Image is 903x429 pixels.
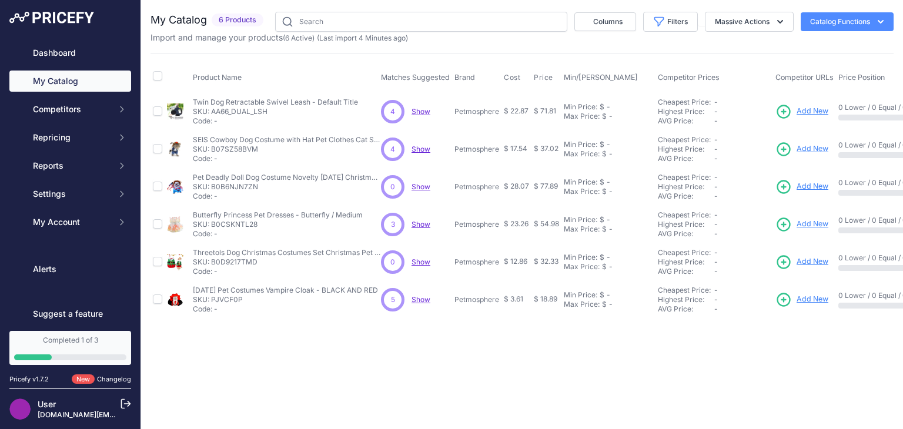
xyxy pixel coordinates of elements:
[193,98,358,107] p: Twin Dog Retractable Swivel Leash - Default Title
[564,177,597,187] div: Min Price:
[454,257,499,267] p: Petmosphere
[658,210,711,219] a: Cheapest Price:
[658,286,711,294] a: Cheapest Price:
[412,257,430,266] a: Show
[600,290,604,300] div: $
[714,107,718,116] span: -
[33,188,110,200] span: Settings
[658,154,714,163] div: AVG Price:
[714,154,718,163] span: -
[602,224,607,234] div: $
[714,210,718,219] span: -
[390,144,395,155] span: 4
[714,220,718,229] span: -
[604,215,610,224] div: -
[193,173,381,182] p: Pet Deadly Doll Dog Costume Novelty [DATE] Christmas Costumes Funny Dog Cosplay Outfits Cute Clot...
[564,262,600,272] div: Max Price:
[504,73,523,82] button: Cost
[9,183,131,205] button: Settings
[193,295,378,304] p: SKU: PJVCF0P
[504,182,529,190] span: $ 28.07
[714,173,718,182] span: -
[193,286,378,295] p: [DATE] Pet Costumes Vampire Cloak - BLACK AND RED
[150,12,207,28] h2: My Catalog
[658,173,711,182] a: Cheapest Price:
[602,149,607,159] div: $
[564,140,597,149] div: Min Price:
[602,300,607,309] div: $
[9,42,131,324] nav: Sidebar
[714,286,718,294] span: -
[658,107,714,116] div: Highest Price:
[9,374,49,384] div: Pricefy v1.7.2
[412,220,430,229] a: Show
[534,73,553,82] span: Price
[9,155,131,176] button: Reports
[534,144,558,153] span: $ 37.02
[775,179,828,195] a: Add New
[797,143,828,155] span: Add New
[9,127,131,148] button: Repricing
[390,257,395,267] span: 0
[72,374,95,384] span: New
[564,290,597,300] div: Min Price:
[602,262,607,272] div: $
[212,14,263,27] span: 6 Products
[658,295,714,304] div: Highest Price:
[775,254,828,270] a: Add New
[193,220,363,229] p: SKU: B0CSKNTL28
[412,145,430,153] a: Show
[391,294,395,305] span: 5
[714,304,718,313] span: -
[658,257,714,267] div: Highest Price:
[193,210,363,220] p: Butterfly Princess Pet Dresses - Butterfly / Medium
[454,145,499,154] p: Petmosphere
[283,33,315,42] span: ( )
[658,98,711,106] a: Cheapest Price:
[564,224,600,234] div: Max Price:
[604,253,610,262] div: -
[412,107,430,116] a: Show
[193,267,381,276] p: Code: -
[714,116,718,125] span: -
[38,410,219,419] a: [DOMAIN_NAME][EMAIL_ADDRESS][DOMAIN_NAME]
[607,187,613,196] div: -
[193,135,381,145] p: SEIS Cowboy Dog Costume with Hat Pet Clothes Cat Suit for [DATE] Party Costumes (S) - S
[9,259,131,280] a: Alerts
[534,73,556,82] button: Price
[193,192,381,201] p: Code: -
[534,106,556,115] span: $ 71.81
[658,192,714,201] div: AVG Price:
[9,212,131,233] button: My Account
[38,399,56,409] a: User
[714,267,718,276] span: -
[534,294,557,303] span: $ 18.89
[797,181,828,192] span: Add New
[797,106,828,117] span: Add New
[604,140,610,149] div: -
[9,303,131,324] a: Suggest a feature
[658,304,714,314] div: AVG Price:
[504,73,520,82] span: Cost
[705,12,794,32] button: Massive Actions
[607,149,613,159] div: -
[658,182,714,192] div: Highest Price:
[602,187,607,196] div: $
[275,12,567,32] input: Search
[643,12,698,32] button: Filters
[193,145,381,154] p: SKU: B07SZ58BVM
[600,177,604,187] div: $
[600,215,604,224] div: $
[658,145,714,154] div: Highest Price:
[412,295,430,304] span: Show
[534,257,558,266] span: $ 32.33
[775,291,828,308] a: Add New
[775,141,828,157] a: Add New
[658,73,720,82] span: Competitor Prices
[9,42,131,63] a: Dashboard
[193,154,381,163] p: Code: -
[714,257,718,266] span: -
[600,102,604,112] div: $
[797,294,828,305] span: Add New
